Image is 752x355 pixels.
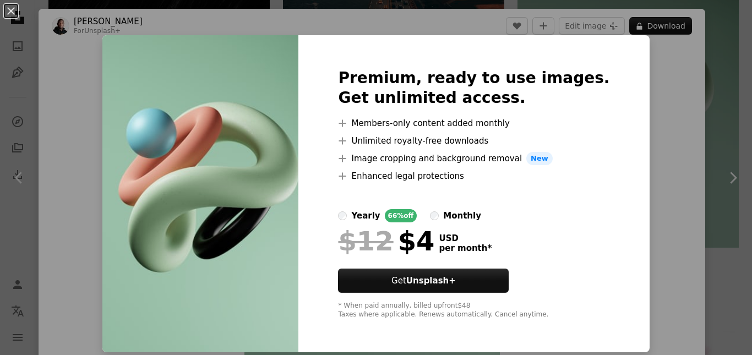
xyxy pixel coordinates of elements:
div: * When paid annually, billed upfront $48 Taxes where applicable. Renews automatically. Cancel any... [338,302,609,319]
li: Unlimited royalty-free downloads [338,134,609,148]
li: Members-only content added monthly [338,117,609,130]
h2: Premium, ready to use images. Get unlimited access. [338,68,609,108]
li: Image cropping and background removal [338,152,609,165]
input: yearly66%off [338,211,347,220]
button: GetUnsplash+ [338,269,509,293]
span: $12 [338,227,393,255]
div: 66% off [385,209,417,222]
span: New [526,152,553,165]
div: monthly [443,209,481,222]
div: yearly [351,209,380,222]
input: monthly [430,211,439,220]
img: premium_photo-1675249003499-0570ce14c7b4 [102,35,298,352]
span: USD [439,233,492,243]
div: $4 [338,227,434,255]
span: per month * [439,243,492,253]
li: Enhanced legal protections [338,170,609,183]
strong: Unsplash+ [406,276,456,286]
